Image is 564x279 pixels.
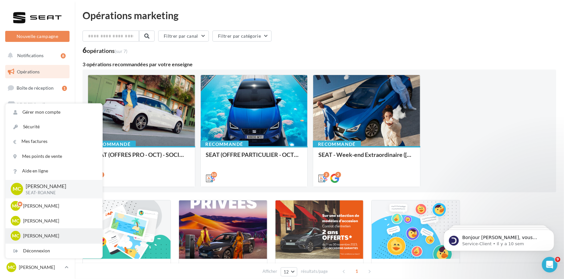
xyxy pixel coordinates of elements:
span: MC [12,218,19,224]
span: Bonjour [PERSON_NAME], vous n'avez pas encore souscrit au module Marketing Direct ? Pour cela, c'... [28,19,111,69]
a: Contacts [4,130,71,144]
div: opérations [87,48,127,54]
button: 12 [281,267,297,276]
div: Déconnexion [6,244,102,258]
div: Recommandé [313,141,361,148]
span: MC [12,233,19,239]
span: Opérations [17,69,40,74]
span: Visibilité en ligne [18,102,52,107]
iframe: Intercom notifications message [434,216,564,261]
button: Notifications 8 [4,49,68,62]
div: Opérations marketing [83,10,556,20]
iframe: Intercom live chat [542,257,558,273]
button: Nouvelle campagne [5,31,70,42]
div: 6 [83,47,127,54]
div: 2 [324,172,329,178]
div: 2 [335,172,341,178]
div: 8 [61,53,66,58]
div: 3 opérations recommandées par votre enseigne [83,62,556,67]
span: Afficher [263,268,277,274]
button: Filtrer par catégorie [212,31,272,42]
a: Mes points de vente [6,149,102,164]
button: Filtrer par canal [158,31,209,42]
span: Notifications [17,53,44,58]
p: SEAT-ROANNE [26,190,92,196]
a: Sécurité [6,120,102,134]
div: 1 [62,86,67,91]
span: MC [13,185,21,193]
p: [PERSON_NAME] [23,218,95,224]
a: PLV et print personnalisable [4,178,71,197]
p: Message from Service-Client, sent Il y a 10 sem [28,25,112,31]
span: résultats/page [301,268,328,274]
p: [PERSON_NAME] [23,233,95,239]
a: Calendrier [4,162,71,176]
span: Boîte de réception [17,85,54,91]
div: Recommandé [200,141,249,148]
span: 9 [555,257,560,262]
a: Opérations [4,65,71,79]
div: 10 [211,172,217,178]
a: Mes factures [6,134,102,149]
a: Visibilité en ligne [4,98,71,111]
a: Aide en ligne [6,164,102,178]
p: [PERSON_NAME] [19,264,62,271]
div: SEAT - Week-end Extraordinaire ([GEOGRAPHIC_DATA]) - OCTOBRE [318,151,415,164]
div: SEAT (OFFRES PRO - OCT) - SOCIAL MEDIA [93,151,190,164]
span: MC [8,264,15,271]
span: (sur 7) [115,48,127,54]
a: Médiathèque [4,146,71,160]
p: [PERSON_NAME] [23,203,95,209]
span: 1 [352,266,362,276]
div: Recommandé [88,141,136,148]
p: [PERSON_NAME] [26,183,92,190]
a: Boîte de réception1 [4,81,71,95]
span: 12 [284,269,289,274]
span: MC [12,203,19,209]
a: Gérer mon compte [6,105,102,120]
a: Campagnes DataOnDemand [4,200,71,219]
div: SEAT (OFFRE PARTICULIER - OCT) - SOCIAL MEDIA [206,151,302,164]
a: MC [PERSON_NAME] [5,261,70,273]
a: Campagnes [4,114,71,128]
